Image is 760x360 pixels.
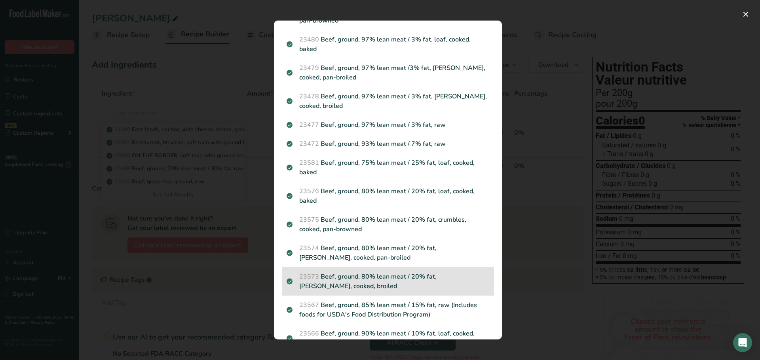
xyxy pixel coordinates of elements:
[287,329,489,348] p: Beef, ground, 90% lean meat / 10% fat, loaf, cooked, baked
[299,329,319,338] span: 23566
[299,139,319,148] span: 23472
[287,272,489,291] p: Beef, ground, 80% lean meat / 20% fat, [PERSON_NAME], cooked, broiled
[299,64,319,72] span: 23479
[287,187,489,205] p: Beef, ground, 80% lean meat / 20% fat, loaf, cooked, baked
[287,243,489,262] p: Beef, ground, 80% lean meat / 20% fat, [PERSON_NAME], cooked, pan-broiled
[287,63,489,82] p: Beef, ground, 97% lean meat /3% fat, [PERSON_NAME], cooked, pan-broiled
[287,120,489,130] p: Beef, ground, 97% lean meat / 3% fat, raw
[287,158,489,177] p: Beef, ground, 75% lean meat / 25% fat, loaf, cooked, baked
[299,215,319,224] span: 23575
[299,301,319,309] span: 23567
[299,92,319,101] span: 23478
[287,300,489,319] p: Beef, ground, 85% lean meat / 15% fat, raw (Includes foods for USDA's Food Distribution Program)
[287,35,489,54] p: Beef, ground, 97% lean meat / 3% fat, loaf, cooked, baked
[733,333,752,352] div: Open Intercom Messenger
[287,215,489,234] p: Beef, ground, 80% lean meat / 20% fat, crumbles, cooked, pan-browned
[299,121,319,129] span: 23477
[287,139,489,149] p: Beef, ground, 93% lean meat / 7% fat, raw
[287,92,489,111] p: Beef, ground, 97% lean meat / 3% fat, [PERSON_NAME], cooked, broiled
[299,272,319,281] span: 23573
[299,187,319,196] span: 23576
[299,244,319,253] span: 23574
[299,158,319,167] span: 23581
[299,35,319,44] span: 23480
